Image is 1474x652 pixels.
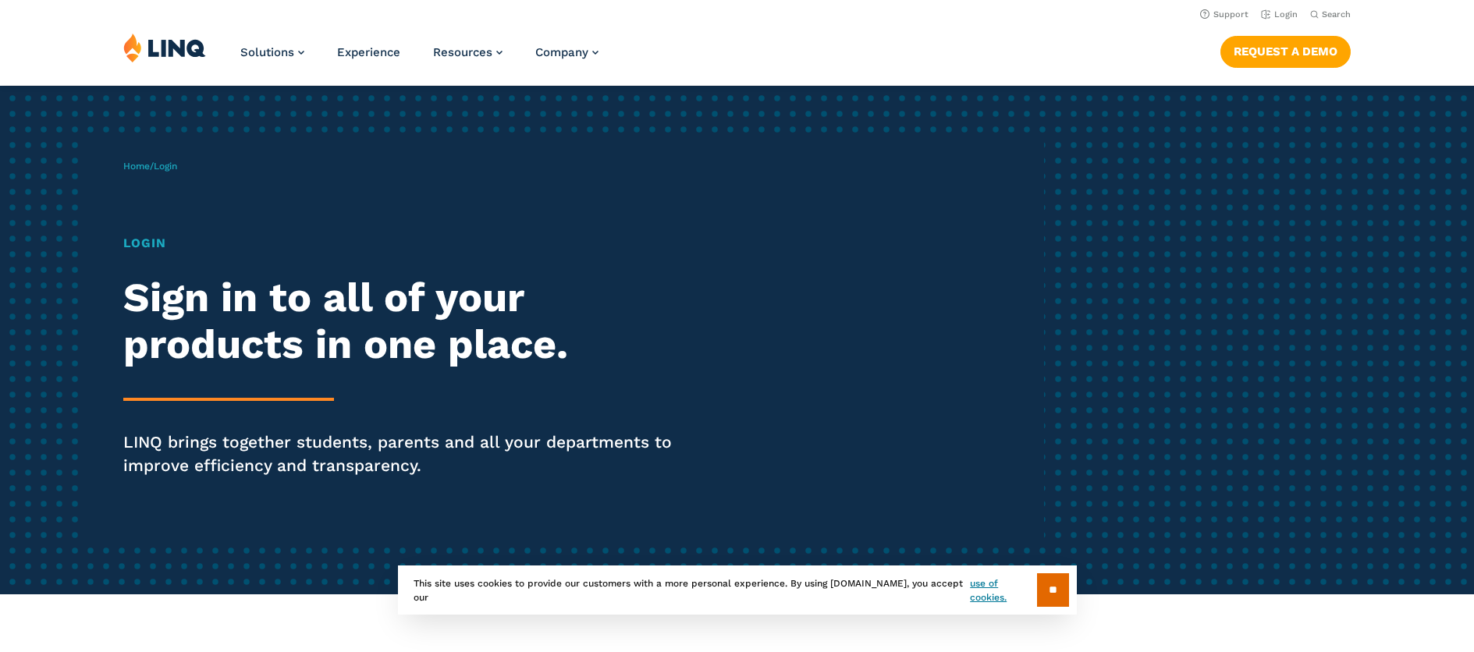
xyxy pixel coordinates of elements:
a: Home [123,161,150,172]
a: use of cookies. [970,576,1036,604]
a: Request a Demo [1220,36,1351,67]
button: Open Search Bar [1310,9,1351,20]
span: / [123,161,177,172]
span: Search [1322,9,1351,19]
a: Company [535,45,598,59]
a: Experience [337,45,400,59]
img: LINQ | K‑12 Software [123,33,206,62]
h2: Sign in to all of your products in one place. [123,275,691,368]
span: Solutions [240,45,294,59]
span: Company [535,45,588,59]
a: Login [1261,9,1298,19]
span: Resources [433,45,492,59]
a: Resources [433,45,503,59]
p: LINQ brings together students, parents and all your departments to improve efficiency and transpa... [123,431,691,477]
a: Solutions [240,45,304,59]
div: This site uses cookies to provide our customers with a more personal experience. By using [DOMAIN... [398,565,1077,615]
nav: Button Navigation [1220,33,1351,67]
h1: Login [123,234,691,253]
nav: Primary Navigation [240,33,598,84]
span: Login [154,161,177,172]
a: Support [1200,9,1248,19]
